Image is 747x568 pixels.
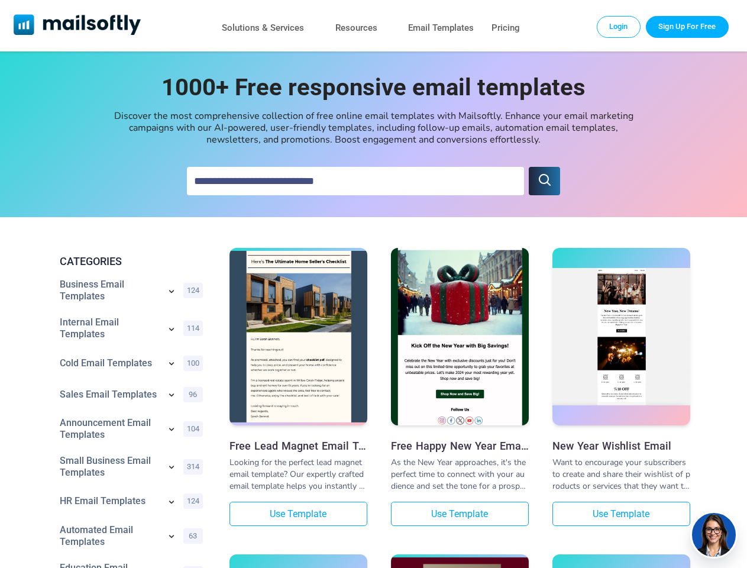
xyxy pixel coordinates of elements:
div: Want to encourage your subscribers to create and share their wishlist of products or services tha... [552,457,690,492]
a: Free Happy New Year Email Templates for Small Businesses in [DATE] [391,440,529,452]
a: Show subcategories for Business Email Templates [166,285,177,299]
a: Solutions & Services [222,20,304,37]
a: Show subcategories for Sales Email Templates [166,389,177,403]
a: Show subcategories for Small Business Email Templates [166,461,177,475]
a: Show subcategories for Cold Email Templates [166,357,177,372]
a: Category [60,495,160,507]
a: Show subcategories for HR Email Templates [166,496,177,510]
a: Free Happy New Year Email Templates for Small Businesses in 2024 [391,248,529,428]
a: Use Template [229,502,367,526]
a: Show subcategories for Automated Email Templates [166,530,177,544]
div: As the New Year approaches, it's the perfect time to connect with your audience and set the tone ... [391,457,529,492]
div: Discover the most comprehensive collection of free online email templates with Mailsoftly. Enhanc... [108,110,640,146]
div: Looking for the perfect lead magnet email template? Our expertly crafted email template helps you... [229,457,367,492]
img: Free Happy New Year Email Templates for Small Businesses in 2024 [391,213,529,460]
div: CATEGORIES [50,254,208,269]
a: Use Template [552,502,690,526]
img: agent [690,513,738,557]
a: Show subcategories for Announcement Email Templates [166,423,177,437]
a: Category [60,524,160,548]
h1: 1000+ Free responsive email templates [137,74,610,101]
a: Category [60,389,160,401]
a: Use Template [391,502,529,526]
a: Free Lead Magnet Email Template – Boost Conversions with Engaging Emails [229,440,367,452]
a: Show subcategories for Internal Email Templates [166,323,177,337]
a: Pricing [491,20,520,37]
img: New Year Wishlist Email [552,268,690,406]
a: Mailsoftly [14,14,141,37]
a: Resources [335,20,377,37]
a: Category [60,317,160,340]
img: Free Lead Magnet Email Template – Boost Conversions with Engaging Emails [229,251,367,422]
a: Email Templates [408,20,474,37]
a: Category [60,357,160,369]
a: Free Lead Magnet Email Template – Boost Conversions with Engaging Emails [229,248,367,428]
h3: Free Happy New Year Email Templates for Small Businesses in 2024 [391,440,529,452]
a: New Year Wishlist Email [552,440,690,452]
a: Category [60,279,160,302]
a: Category [60,455,160,479]
a: New Year Wishlist Email [552,248,690,428]
a: Category [60,417,160,441]
img: Mailsoftly Logo [14,14,141,35]
a: Login [597,16,641,37]
a: Trial [646,16,728,37]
